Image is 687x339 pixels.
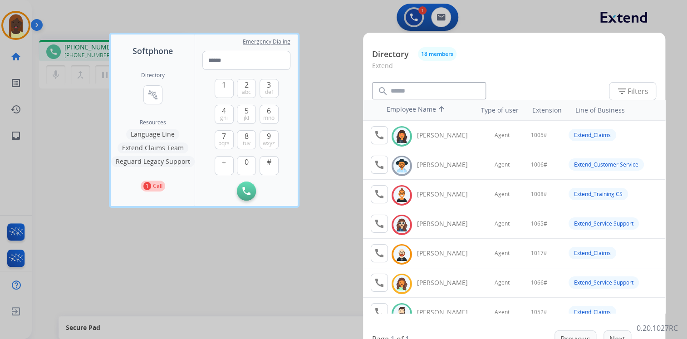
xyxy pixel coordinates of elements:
[263,114,275,122] span: mno
[395,306,408,320] img: avatar
[372,48,409,60] p: Directory
[267,157,271,167] span: #
[531,250,547,257] span: 1017#
[417,278,478,287] div: [PERSON_NAME]
[495,132,510,139] span: Agent
[132,44,173,57] span: Softphone
[382,100,464,120] th: Employee Name
[111,156,195,167] button: Reguard Legacy Support
[374,159,385,170] mat-icon: call
[260,79,279,98] button: 3def
[372,61,656,78] p: Extend
[617,86,628,97] mat-icon: filter_list
[570,101,661,119] th: Line of Business
[215,156,234,175] button: +
[374,248,385,259] mat-icon: call
[531,191,547,198] span: 1008#
[495,250,510,257] span: Agent
[267,105,271,116] span: 6
[265,88,273,96] span: def
[378,86,388,97] mat-icon: search
[569,129,616,141] div: Extend_Claims
[417,160,478,169] div: [PERSON_NAME]
[242,187,250,195] img: call-button
[243,38,290,45] span: Emergency Dialing
[531,132,547,139] span: 1005#
[245,105,249,116] span: 5
[267,131,271,142] span: 9
[569,188,628,200] div: Extend_Training CS
[436,105,447,116] mat-icon: arrow_upward
[215,79,234,98] button: 1
[245,79,249,90] span: 2
[527,101,566,119] th: Extension
[569,217,639,230] div: Extend_Service Support
[395,159,408,173] img: avatar
[569,276,639,289] div: Extend_Service Support
[141,72,165,79] h2: Directory
[395,218,408,232] img: avatar
[218,140,230,147] span: pqrs
[495,191,510,198] span: Agent
[531,279,547,286] span: 1066#
[569,247,616,259] div: Extend_Claims
[140,119,166,126] span: Resources
[237,130,256,149] button: 8tuv
[126,129,179,140] button: Language Line
[374,130,385,141] mat-icon: call
[263,140,275,147] span: wxyz
[418,47,456,61] button: 18 members
[609,82,656,100] button: Filters
[417,190,478,199] div: [PERSON_NAME]
[374,218,385,229] mat-icon: call
[243,140,250,147] span: tuv
[395,247,408,261] img: avatar
[495,220,510,227] span: Agent
[569,158,644,171] div: Extend_Customer Service
[531,161,547,168] span: 1006#
[417,308,478,317] div: [PERSON_NAME]
[531,309,547,316] span: 1052#
[417,219,478,228] div: [PERSON_NAME]
[374,277,385,288] mat-icon: call
[118,142,188,153] button: Extend Claims Team
[220,114,228,122] span: ghi
[495,279,510,286] span: Agent
[495,309,510,316] span: Agent
[237,156,256,175] button: 0
[260,156,279,175] button: #
[245,157,249,167] span: 0
[395,277,408,291] img: avatar
[569,306,616,318] div: Extend_Claims
[215,130,234,149] button: 7pqrs
[617,86,648,97] span: Filters
[147,89,158,100] mat-icon: connect_without_contact
[374,307,385,318] mat-icon: call
[417,131,478,140] div: [PERSON_NAME]
[222,79,226,90] span: 1
[260,105,279,124] button: 6mno
[242,88,251,96] span: abc
[468,101,523,119] th: Type of user
[495,161,510,168] span: Agent
[222,131,226,142] span: 7
[237,105,256,124] button: 5jkl
[222,105,226,116] span: 4
[417,249,478,258] div: [PERSON_NAME]
[267,79,271,90] span: 3
[143,182,151,190] p: 1
[237,79,256,98] button: 2abc
[374,189,385,200] mat-icon: call
[153,182,162,190] p: Call
[245,131,249,142] span: 8
[222,157,226,167] span: +
[141,181,165,192] button: 1Call
[215,105,234,124] button: 4ghi
[531,220,547,227] span: 1065#
[395,129,408,143] img: avatar
[395,188,408,202] img: avatar
[260,130,279,149] button: 9wxyz
[244,114,249,122] span: jkl
[637,323,678,334] p: 0.20.1027RC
